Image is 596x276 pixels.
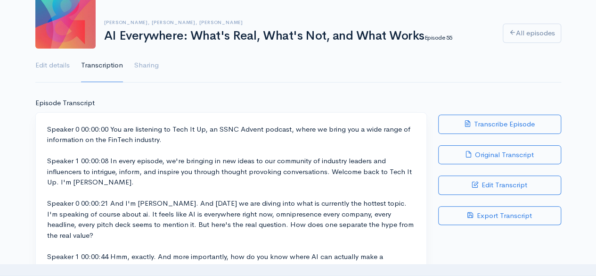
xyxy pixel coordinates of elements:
a: Edit Transcript [438,176,561,195]
h6: [PERSON_NAME], [PERSON_NAME], [PERSON_NAME] [104,20,491,25]
small: Episode 55 [424,33,452,42]
h1: AI Everywhere: What's Real, What's Not, and What Works [104,29,491,43]
label: Episode Transcript [35,98,95,109]
a: Sharing [134,49,159,83]
a: Export Transcript [438,206,561,226]
a: Original Transcript [438,145,561,165]
a: All episodes [503,24,561,43]
a: Edit details [35,49,70,83]
button: Transcribe Episode [438,115,561,134]
a: Transcription [81,49,123,83]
